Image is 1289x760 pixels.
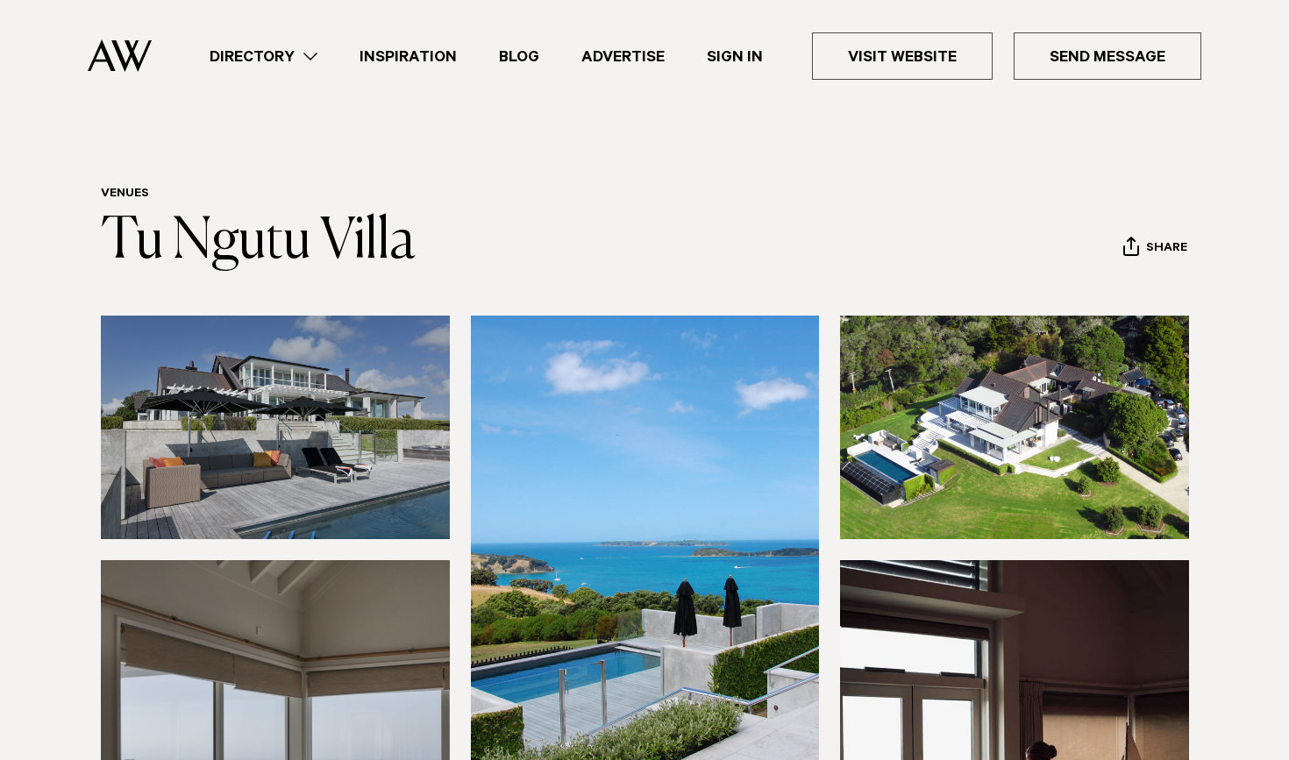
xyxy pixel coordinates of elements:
[478,45,560,68] a: Blog
[189,45,338,68] a: Directory
[338,45,478,68] a: Inspiration
[88,39,152,72] img: Auckland Weddings Logo
[101,214,416,270] a: Tu Ngutu Villa
[560,45,686,68] a: Advertise
[101,188,149,202] a: Venues
[812,32,993,80] a: Visit Website
[1014,32,1201,80] a: Send Message
[1122,236,1188,262] button: Share
[1146,241,1187,258] span: Share
[686,45,784,68] a: Sign In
